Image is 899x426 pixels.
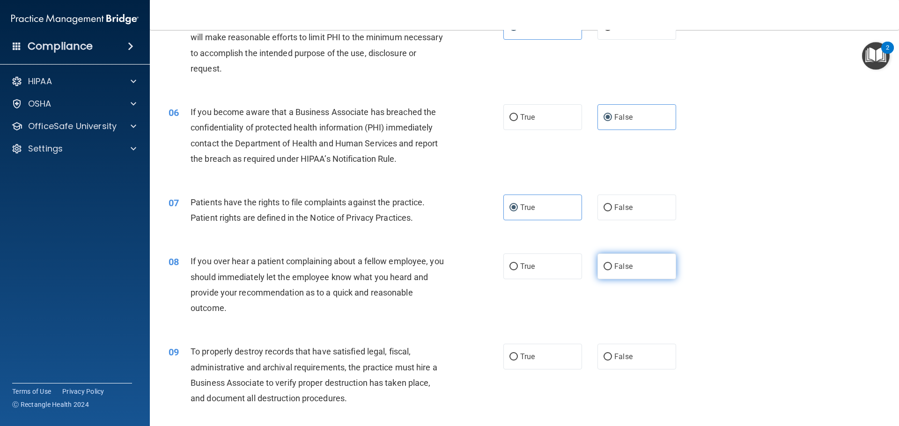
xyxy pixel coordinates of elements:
span: False [614,262,633,271]
span: True [520,352,535,361]
span: False [614,352,633,361]
p: Settings [28,143,63,154]
span: True [520,262,535,271]
span: The Minimum Necessary Rule means that when disclosing PHI, you will make reasonable efforts to li... [191,17,444,73]
a: OfficeSafe University [11,121,136,132]
p: OfficeSafe University [28,121,117,132]
a: HIPAA [11,76,136,87]
span: 08 [169,256,179,267]
span: Patients have the rights to file complaints against the practice. Patient rights are defined in t... [191,197,425,223]
span: True [520,203,535,212]
input: True [509,114,518,121]
span: 07 [169,197,179,209]
h4: Compliance [28,40,93,53]
span: False [614,113,633,122]
input: True [509,204,518,211]
span: To properly destroy records that have satisfied legal, fiscal, administrative and archival requir... [191,347,437,403]
a: Settings [11,143,136,154]
span: If you over hear a patient complaining about a fellow employee, you should immediately let the em... [191,256,444,313]
img: PMB logo [11,10,139,29]
input: False [604,354,612,361]
span: True [520,113,535,122]
span: If you become aware that a Business Associate has breached the confidentiality of protected healt... [191,107,438,164]
input: False [604,114,612,121]
a: Terms of Use [12,387,51,396]
a: OSHA [11,98,136,109]
span: False [614,203,633,212]
div: 2 [886,48,889,60]
span: 09 [169,347,179,358]
span: Ⓒ Rectangle Health 2024 [12,400,89,409]
input: False [604,204,612,211]
input: True [509,263,518,270]
span: 06 [169,107,179,118]
button: Open Resource Center, 2 new notifications [862,42,890,70]
input: False [604,263,612,270]
a: Privacy Policy [62,387,104,396]
p: OSHA [28,98,52,109]
p: HIPAA [28,76,52,87]
input: True [509,354,518,361]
